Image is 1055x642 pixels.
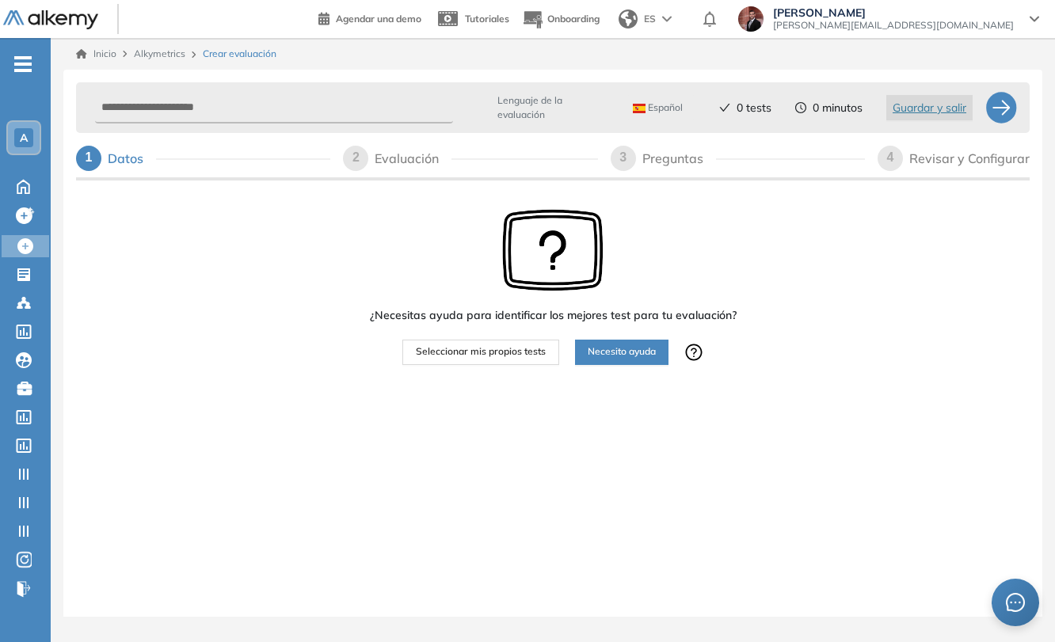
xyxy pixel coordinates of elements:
[465,13,509,25] span: Tutoriales
[619,9,638,28] img: world
[336,13,421,25] span: Agendar una demo
[1006,593,1025,612] span: message
[575,340,668,365] button: Necesito ayuda
[318,8,421,27] a: Agendar una demo
[76,146,330,171] div: 1Datos
[402,340,559,365] button: Seleccionar mis propios tests
[909,146,1030,171] div: Revisar y Configurar
[3,10,98,30] img: Logo
[352,150,360,164] span: 2
[737,100,771,116] span: 0 tests
[719,102,730,113] span: check
[86,150,93,164] span: 1
[416,344,546,359] span: Seleccionar mis propios tests
[887,150,894,164] span: 4
[813,100,863,116] span: 0 minutos
[134,47,185,59] span: Alkymetrics
[497,93,611,122] span: Lenguaje de la evaluación
[633,104,646,113] img: ESP
[795,102,806,113] span: clock-circle
[662,16,672,22] img: arrow
[642,146,716,171] div: Preguntas
[633,101,683,114] span: Español
[203,47,276,61] span: Crear evaluación
[20,131,28,144] span: A
[893,99,966,116] span: Guardar y salir
[547,13,600,25] span: Onboarding
[773,6,1014,19] span: [PERSON_NAME]
[108,146,156,171] div: Datos
[76,47,116,61] a: Inicio
[375,146,451,171] div: Evaluación
[644,12,656,26] span: ES
[14,63,32,66] i: -
[588,344,656,359] span: Necesito ayuda
[773,19,1014,32] span: [PERSON_NAME][EMAIL_ADDRESS][DOMAIN_NAME]
[370,307,737,324] span: ¿Necesitas ayuda para identificar los mejores test para tu evaluación?
[619,150,627,164] span: 3
[522,2,600,36] button: Onboarding
[886,95,973,120] button: Guardar y salir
